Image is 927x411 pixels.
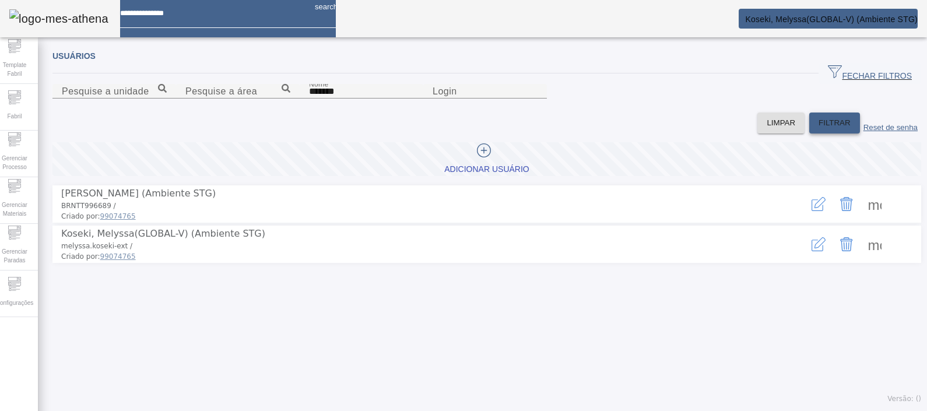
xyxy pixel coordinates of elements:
[3,108,25,124] span: Fabril
[61,188,216,199] span: [PERSON_NAME] (Ambiente STG)
[861,190,889,218] button: Mais
[61,242,132,250] span: melyssa.koseki-ext /
[185,86,257,96] mat-label: Pesquise a área
[767,117,795,129] span: LIMPAR
[828,65,912,82] span: FECHAR FILTROS
[745,15,918,24] span: Koseki, Melyssa(GLOBAL-V) (Ambiente STG)
[833,230,861,258] button: Delete
[100,252,136,261] span: 99074765
[833,190,861,218] button: Delete
[61,202,116,210] span: BRNTT996689 /
[62,85,167,99] input: Number
[860,113,921,134] button: Reset de senha
[100,212,136,220] span: 99074765
[863,123,918,132] label: Reset de senha
[819,63,921,84] button: FECHAR FILTROS
[757,113,805,134] button: LIMPAR
[52,142,921,176] button: Adicionar Usuário
[433,86,457,96] mat-label: Login
[444,164,529,175] div: Adicionar Usuário
[52,51,96,61] span: Usuários
[61,211,775,222] span: Criado por:
[61,251,775,262] span: Criado por:
[62,86,149,96] mat-label: Pesquise a unidade
[61,228,265,239] span: Koseki, Melyssa(GLOBAL-V) (Ambiente STG)
[887,395,921,403] span: Versão: ()
[309,80,329,87] mat-label: Nome
[9,9,108,28] img: logo-mes-athena
[185,85,290,99] input: Number
[819,117,851,129] span: FILTRAR
[861,230,889,258] button: Mais
[809,113,860,134] button: FILTRAR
